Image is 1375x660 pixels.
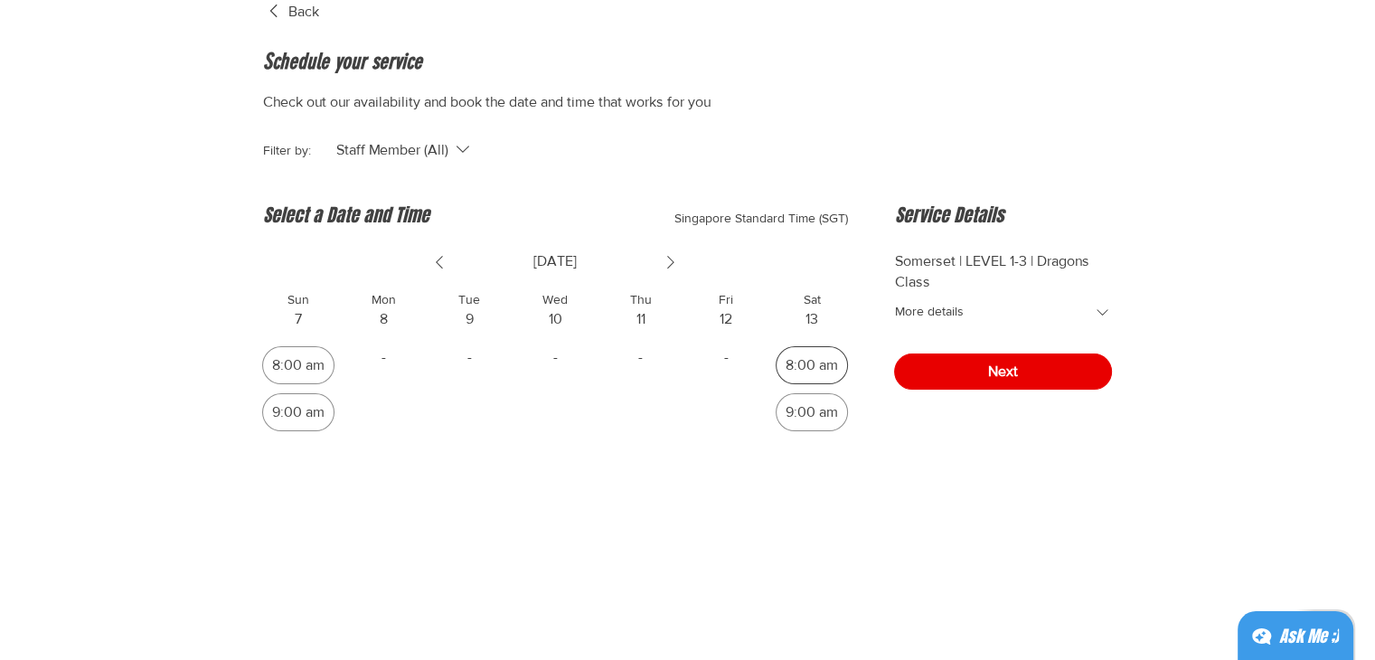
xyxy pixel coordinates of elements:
[348,291,419,309] span: Mon
[638,349,643,364] span: -
[434,309,505,329] span: 9
[381,349,386,364] span: -
[777,291,848,309] span: Sat
[988,364,1018,379] span: Next
[552,349,557,364] span: -
[288,2,319,22] span: Back
[263,141,311,160] span: Filter by:
[429,251,450,273] button: Show previous week
[777,291,848,430] div: Saturday the 13th
[520,291,591,430] div: Wednesday the 10th
[605,291,676,309] span: Thu
[786,358,838,372] div: 8:00 am
[348,309,419,329] span: 8
[336,139,448,161] span: Staff Member (All)
[777,309,848,329] span: 13
[348,291,419,430] div: Monday the 8th
[660,251,682,273] button: Show next week
[894,251,1111,292] span: Somerset | LEVEL 1-3 | Dragons Class
[786,405,838,420] div: 9:00 am
[272,405,325,420] div: 9:00 am
[691,291,762,309] span: Fri
[894,203,1111,228] h2: Service Details
[724,349,729,364] span: -
[520,309,591,329] span: 10
[467,349,472,364] span: -
[691,291,762,430] div: Friday the 12th
[434,291,505,309] span: Tue
[263,91,1112,113] p: Check out our availability and book the date and time that works for you
[605,291,676,430] div: Thursday the 11th
[336,139,474,161] button: Filter by:Staff Member (All)
[894,354,1111,390] button: Next
[1279,624,1339,649] div: Ask Me ;)
[263,2,319,22] button: Back
[673,207,847,232] span: Time zone: Singapore Standard Time (SGT)
[263,309,334,329] span: 7
[263,291,334,430] div: Sunday the 7th
[272,358,325,372] div: 8:00 am
[605,309,676,329] span: 11
[894,303,963,321] h3: More details
[263,291,334,309] span: Sun
[263,48,1112,77] h1: Schedule your service
[691,309,762,329] span: 12
[263,203,429,228] h2: Select a Date and Time
[894,292,1111,335] button: More details
[263,128,1112,172] div: Filter by: Staff Member
[434,291,505,430] div: Tuesday the 9th
[533,251,577,273] span: [DATE]
[520,291,591,309] span: Wed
